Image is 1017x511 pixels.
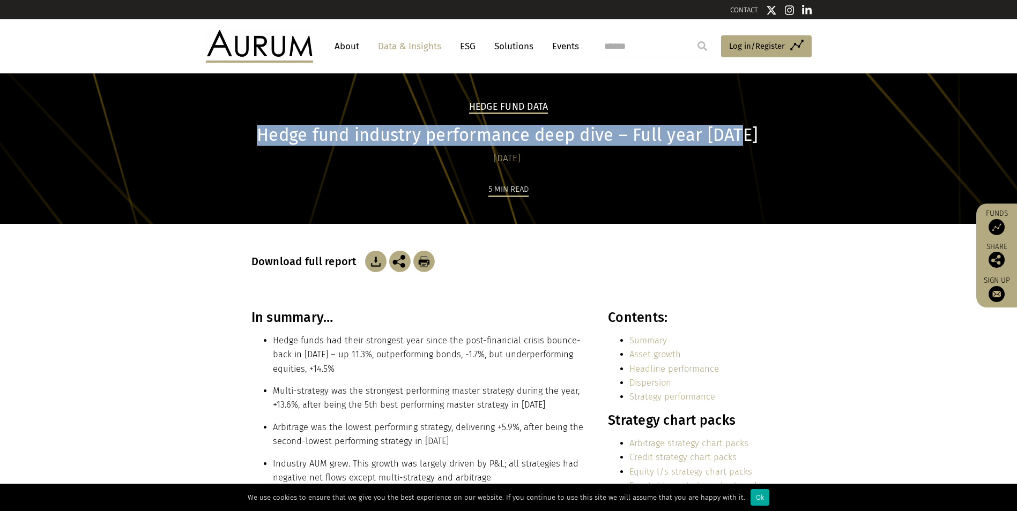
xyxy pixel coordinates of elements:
a: Credit strategy chart packs [629,452,737,462]
a: Summary [629,335,667,345]
div: [DATE] [251,151,763,166]
a: Strategy performance [629,392,715,402]
a: CONTACT [730,6,758,14]
a: Asset growth [629,349,681,359]
li: Arbitrage was the lowest performing strategy, delivering +5.9%, after being the second-lowest per... [273,420,585,449]
a: Equity l/s strategy chart packs [629,467,752,477]
img: Download Article [413,251,435,272]
a: Funds [982,209,1012,235]
a: Solutions [489,36,539,56]
a: Events [547,36,579,56]
img: Share this post [389,251,411,272]
h1: Hedge fund industry performance deep dive – Full year [DATE] [251,125,763,146]
a: Arbitrage strategy chart packs [629,438,748,448]
input: Submit [692,35,713,57]
a: Event driven strategy chart packs [629,480,763,491]
a: Sign up [982,276,1012,302]
img: Linkedin icon [802,5,812,16]
h2: Hedge Fund Data [469,101,548,114]
img: Sign up to our newsletter [989,286,1005,302]
a: Headline performance [629,364,719,374]
img: Download Article [365,251,387,272]
h3: Contents: [608,310,763,326]
li: Hedge funds had their strongest year since the post-financial crisis bounce-back in [DATE] – up 1... [273,334,585,376]
img: Twitter icon [766,5,777,16]
div: Ok [751,489,769,506]
span: Log in/Register [729,40,785,52]
div: 5 min read [488,183,529,197]
h3: In summary… [251,310,585,326]
a: Dispersion [629,378,671,388]
a: Log in/Register [721,35,812,58]
h3: Strategy chart packs [608,412,763,429]
a: Data & Insights [373,36,447,56]
a: About [329,36,365,56]
li: Industry AUM grew. This growth was largely driven by P&L; all strategies had negative net flows e... [273,457,585,485]
img: Share this post [989,252,1005,268]
img: Access Funds [989,219,1005,235]
img: Aurum [206,30,313,62]
li: Multi-strategy was the strongest performing master strategy during the year, +13.6%, after being ... [273,384,585,412]
div: Share [982,243,1012,268]
h3: Download full report [251,255,362,268]
img: Instagram icon [785,5,795,16]
a: ESG [455,36,481,56]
